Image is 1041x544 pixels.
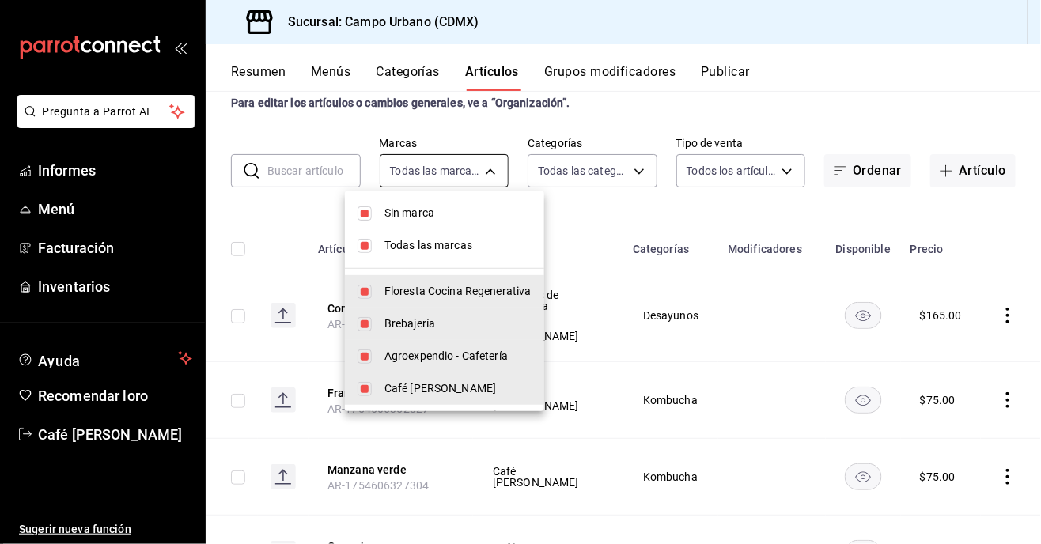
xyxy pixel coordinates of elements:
[384,317,435,330] font: Brebajería
[384,382,496,395] font: Café [PERSON_NAME]
[384,285,532,297] font: Floresta Cocina Regenerativa
[384,239,472,251] font: Todas las marcas
[384,349,508,362] font: Agroexpendio - Cafetería
[384,206,434,219] font: Sin marca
